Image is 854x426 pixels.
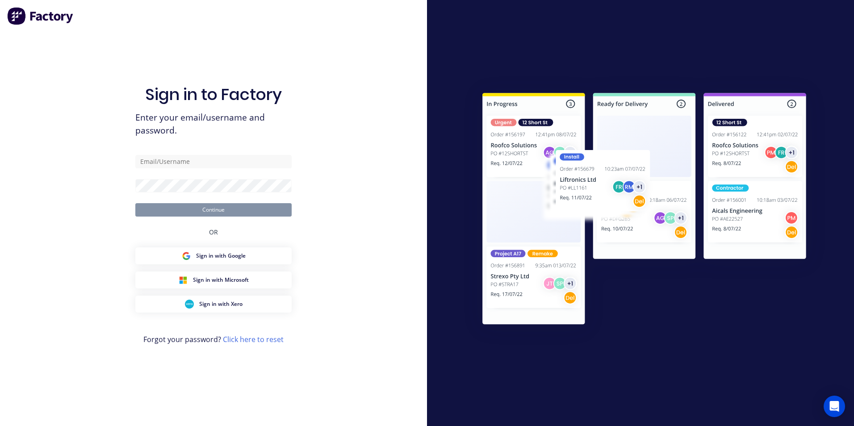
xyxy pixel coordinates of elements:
span: Sign in with Xero [199,300,243,308]
span: Sign in with Google [196,252,246,260]
h1: Sign in to Factory [145,85,282,104]
button: Xero Sign inSign in with Xero [135,296,292,313]
img: Xero Sign in [185,300,194,309]
img: Microsoft Sign in [179,276,188,284]
button: Microsoft Sign inSign in with Microsoft [135,271,292,288]
span: Sign in with Microsoft [193,276,249,284]
span: Enter your email/username and password. [135,111,292,137]
button: Continue [135,203,292,217]
button: Google Sign inSign in with Google [135,247,292,264]
a: Click here to reset [223,334,284,344]
input: Email/Username [135,155,292,168]
div: Open Intercom Messenger [824,396,845,417]
img: Google Sign in [182,251,191,260]
div: OR [209,217,218,247]
img: Sign in [463,75,826,346]
img: Factory [7,7,74,25]
span: Forgot your password? [143,334,284,345]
